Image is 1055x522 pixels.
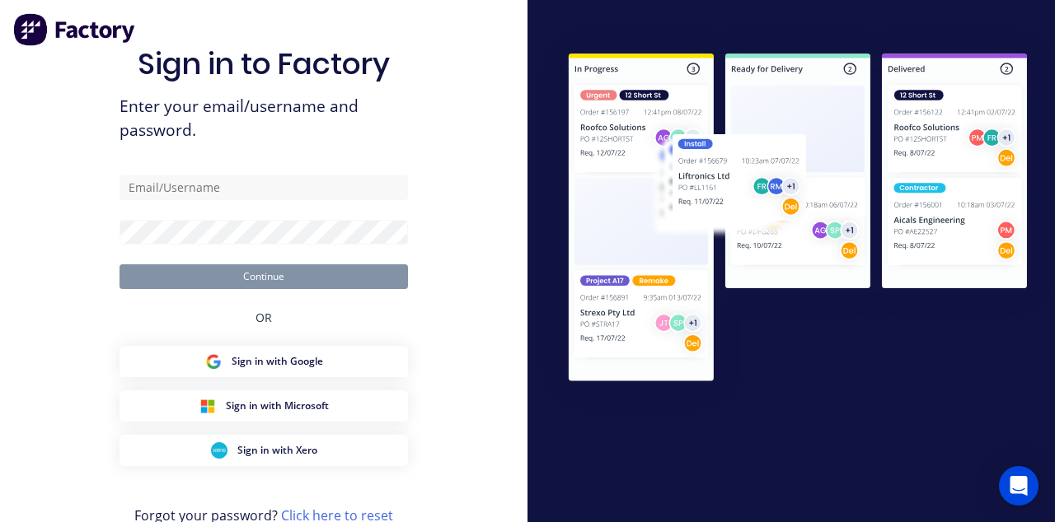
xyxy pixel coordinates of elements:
[232,354,323,369] span: Sign in with Google
[999,466,1039,506] div: Open Intercom Messenger
[120,95,408,142] span: Enter your email/username and password.
[205,353,222,370] img: Google Sign in
[237,443,317,458] span: Sign in with Xero
[120,390,408,422] button: Microsoft Sign inSign in with Microsoft
[120,435,408,466] button: Xero Sign inSign in with Xero
[120,346,408,377] button: Google Sign inSign in with Google
[199,398,216,414] img: Microsoft Sign in
[256,289,272,346] div: OR
[120,264,408,289] button: Continue
[541,28,1055,411] img: Sign in
[226,398,329,413] span: Sign in with Microsoft
[13,13,137,46] img: Factory
[211,442,227,459] img: Xero Sign in
[138,46,390,82] h1: Sign in to Factory
[120,175,408,200] input: Email/Username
